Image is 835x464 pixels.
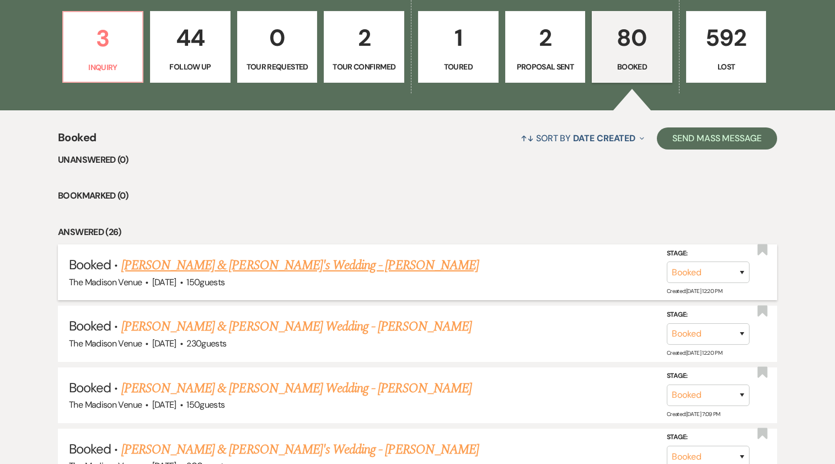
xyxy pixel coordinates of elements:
[58,129,96,153] span: Booked
[70,20,136,57] p: 3
[244,61,311,73] p: Tour Requested
[69,440,111,457] span: Booked
[667,248,750,260] label: Stage:
[512,61,579,73] p: Proposal Sent
[667,370,750,382] label: Stage:
[667,431,750,444] label: Stage:
[331,61,397,73] p: Tour Confirmed
[686,11,767,83] a: 592Lost
[244,19,311,56] p: 0
[693,19,759,56] p: 592
[599,19,665,56] p: 80
[186,338,226,349] span: 230 guests
[667,309,750,321] label: Stage:
[58,225,777,239] li: Answered (26)
[573,132,635,144] span: Date Created
[186,276,224,288] span: 150 guests
[69,256,111,273] span: Booked
[324,11,404,83] a: 2Tour Confirmed
[69,399,142,410] span: The Madison Venue
[62,11,144,83] a: 3Inquiry
[237,11,318,83] a: 0Tour Requested
[152,276,176,288] span: [DATE]
[69,317,111,334] span: Booked
[667,410,720,418] span: Created: [DATE] 7:09 PM
[150,11,231,83] a: 44Follow Up
[425,61,491,73] p: Toured
[121,255,479,275] a: [PERSON_NAME] & [PERSON_NAME]'s Wedding - [PERSON_NAME]
[693,61,759,73] p: Lost
[592,11,672,83] a: 80Booked
[331,19,397,56] p: 2
[157,19,223,56] p: 44
[521,132,534,144] span: ↑↓
[505,11,586,83] a: 2Proposal Sent
[657,127,777,150] button: Send Mass Message
[69,338,142,349] span: The Madison Venue
[121,317,472,337] a: [PERSON_NAME] & [PERSON_NAME] Wedding - [PERSON_NAME]
[516,124,649,153] button: Sort By Date Created
[121,378,472,398] a: [PERSON_NAME] & [PERSON_NAME] Wedding - [PERSON_NAME]
[157,61,223,73] p: Follow Up
[152,399,176,410] span: [DATE]
[418,11,499,83] a: 1Toured
[599,61,665,73] p: Booked
[667,349,722,356] span: Created: [DATE] 12:20 PM
[667,287,722,295] span: Created: [DATE] 12:20 PM
[69,379,111,396] span: Booked
[152,338,176,349] span: [DATE]
[186,399,224,410] span: 150 guests
[58,189,777,203] li: Bookmarked (0)
[512,19,579,56] p: 2
[58,153,777,167] li: Unanswered (0)
[121,440,479,460] a: [PERSON_NAME] & [PERSON_NAME]'s Wedding - [PERSON_NAME]
[70,61,136,73] p: Inquiry
[69,276,142,288] span: The Madison Venue
[425,19,491,56] p: 1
